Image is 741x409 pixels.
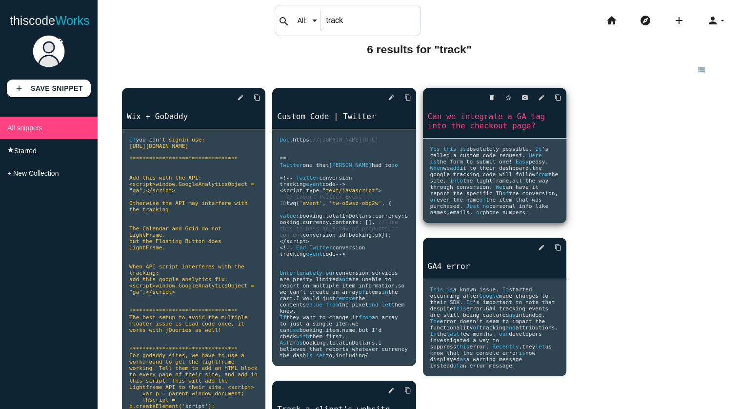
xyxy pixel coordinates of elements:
span: 'event' [300,200,322,206]
span: our [499,331,509,337]
span: of [473,325,479,331]
i: add [673,5,685,36]
span: Yes [430,146,440,152]
span: , [529,165,532,171]
span: [PERSON_NAME] [329,162,372,168]
span: event [306,181,322,187]
span: , [555,190,558,197]
span: value [306,302,322,308]
span: Unfortunately [280,270,322,276]
span: , [349,321,352,327]
span: contents [332,219,359,225]
span: Twitter [309,245,332,251]
span: d check [280,327,385,340]
span: , [355,327,359,333]
span: ’ [476,318,480,325]
span: ’ [542,146,545,152]
span: we [443,165,449,171]
span: Here [529,152,542,159]
span: as [509,312,515,318]
span: us know that the console error [430,344,555,356]
span: code [322,251,336,257]
span: End [296,245,306,251]
span: into [450,178,463,184]
span: as [460,356,466,363]
span: = [319,187,322,194]
span: GA4 tracking events are still being captured [430,306,552,318]
span: pk [375,232,381,238]
i: edit [388,382,395,399]
span: <!-- [280,245,293,251]
span: even the name [437,197,480,203]
span: had to [372,162,391,168]
span: booking [349,232,372,238]
span: , [469,209,473,216]
a: edit [380,89,395,106]
span: <!-- [280,175,293,181]
i: arrow_drop_down [719,5,726,36]
span: . [542,312,545,318]
span: It [502,286,509,293]
i: add [15,80,23,97]
span: to [326,352,332,359]
span: . [486,344,489,350]
span: , [493,331,496,337]
span: are unable to report on multiple item information [280,276,395,289]
span: including [336,352,365,359]
span: is [430,159,437,165]
i: edit [388,89,395,106]
span: the cart [280,289,401,302]
i: star_border [505,89,512,106]
span: ( [296,200,300,206]
a: Star snippet [497,89,512,106]
span: > [378,187,381,194]
span: an array to just a single item [280,314,404,327]
span: code [322,181,336,187]
img: user.png [32,34,66,68]
span: is [460,146,466,152]
span: , [375,340,379,346]
span: "text/javascript" [322,187,379,194]
span: Works [55,14,89,27]
i: content_copy [404,382,411,399]
span: In [430,331,437,337]
i: home [606,5,618,36]
span: //[DOMAIN_NAME][URL] [313,137,379,143]
span: --> [336,251,345,257]
span: or [476,209,482,216]
span: The [430,318,440,325]
span: item [326,327,339,333]
span: script [286,238,306,245]
i: edit [538,89,545,106]
span: can have it report the specific ID [430,184,542,197]
span: : [296,213,300,219]
span: conversion tracking [280,175,355,187]
i: person [707,5,719,36]
span: Doc [280,137,289,143]
i: explore [640,5,651,36]
span: . [372,232,375,238]
span: this [456,344,469,350]
span: name [342,327,355,333]
span: now displayed [430,350,539,363]
span: from [326,302,339,308]
i: content_copy [555,239,561,256]
a: edit [380,382,395,399]
span: If [129,137,136,143]
span: . [545,159,548,165]
span: I believes that reports whatever currency the dash [280,340,411,359]
span: https [293,137,309,143]
a: view_list [689,61,717,78]
i: content_copy [404,89,411,106]
span: Starred [14,147,37,155]
span: emails [450,209,469,216]
span: last [446,331,460,337]
span: set [316,352,325,359]
a: Copy to Clipboard [246,89,260,106]
a: photo_camera [514,89,528,106]
span: absolutely possible [466,146,529,152]
span: and [368,302,378,308]
span: , [332,352,336,359]
span: totalInDollars [326,213,372,219]
span: started occurring after [430,286,536,299]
